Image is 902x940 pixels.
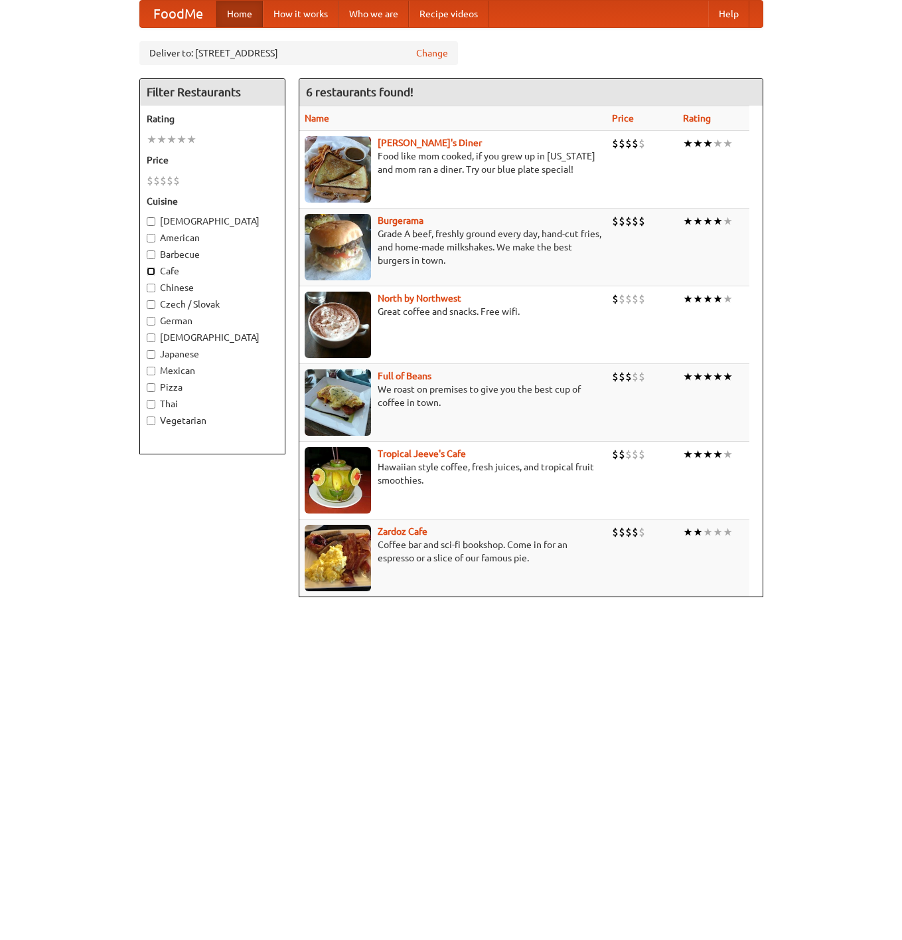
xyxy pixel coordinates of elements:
[378,215,423,226] a: Burgerama
[305,136,371,203] img: sallys.jpg
[625,136,632,151] li: $
[147,414,278,427] label: Vegetarian
[147,250,155,259] input: Barbecue
[147,298,278,311] label: Czech / Slovak
[632,447,639,462] li: $
[416,47,448,60] a: Change
[639,136,645,151] li: $
[723,292,733,306] li: ★
[693,369,703,384] li: ★
[147,153,278,167] h5: Price
[683,113,711,124] a: Rating
[147,300,155,309] input: Czech / Slovak
[305,214,371,280] img: burgerama.jpg
[713,292,723,306] li: ★
[632,214,639,229] li: $
[139,41,458,65] div: Deliver to: [STREET_ADDRESS]
[612,214,619,229] li: $
[703,369,713,384] li: ★
[723,447,733,462] li: ★
[713,136,723,151] li: ★
[305,447,371,514] img: jeeves.jpg
[306,86,413,98] ng-pluralize: 6 restaurants found!
[612,292,619,306] li: $
[703,447,713,462] li: ★
[147,132,157,147] li: ★
[693,447,703,462] li: ★
[147,381,278,394] label: Pizza
[147,333,155,342] input: [DEMOGRAPHIC_DATA]
[378,371,431,381] a: Full of Beans
[683,525,693,539] li: ★
[147,317,155,326] input: German
[305,369,371,436] img: beans.jpg
[723,136,733,151] li: ★
[177,132,187,147] li: ★
[612,525,619,539] li: $
[157,132,167,147] li: ★
[713,369,723,384] li: ★
[693,292,703,306] li: ★
[263,1,338,27] a: How it works
[703,525,713,539] li: ★
[683,292,693,306] li: ★
[378,138,482,148] a: [PERSON_NAME]'s Diner
[378,293,461,304] a: North by Northwest
[639,292,645,306] li: $
[147,173,153,188] li: $
[187,132,196,147] li: ★
[619,369,625,384] li: $
[703,136,713,151] li: ★
[619,292,625,306] li: $
[147,112,278,126] h5: Rating
[378,526,427,537] a: Zardoz Cafe
[639,525,645,539] li: $
[147,364,278,377] label: Mexican
[147,231,278,244] label: American
[147,248,278,261] label: Barbecue
[140,79,285,106] h4: Filter Restaurants
[378,448,466,459] a: Tropical Jeeve's Cafe
[619,525,625,539] li: $
[632,136,639,151] li: $
[305,227,601,267] p: Grade A beef, freshly ground every day, hand-cut fries, and home-made milkshakes. We make the bes...
[160,173,167,188] li: $
[612,136,619,151] li: $
[147,400,155,409] input: Thai
[305,538,601,565] p: Coffee bar and sci-fi bookshop. Come in for an espresso or a slice of our famous pie.
[713,214,723,229] li: ★
[683,214,693,229] li: ★
[639,214,645,229] li: $
[723,214,733,229] li: ★
[619,447,625,462] li: $
[147,314,278,328] label: German
[625,292,632,306] li: $
[632,369,639,384] li: $
[625,369,632,384] li: $
[619,136,625,151] li: $
[147,417,155,425] input: Vegetarian
[338,1,409,27] a: Who we are
[639,369,645,384] li: $
[625,525,632,539] li: $
[612,447,619,462] li: $
[147,195,278,208] h5: Cuisine
[639,447,645,462] li: $
[147,331,278,344] label: [DEMOGRAPHIC_DATA]
[147,397,278,411] label: Thai
[147,281,278,294] label: Chinese
[708,1,749,27] a: Help
[683,369,693,384] li: ★
[305,525,371,591] img: zardoz.jpg
[625,447,632,462] li: $
[147,234,155,242] input: American
[703,214,713,229] li: ★
[693,136,703,151] li: ★
[167,132,177,147] li: ★
[305,149,601,176] p: Food like mom cooked, if you grew up in [US_STATE] and mom ran a diner. Try our blue plate special!
[305,305,601,318] p: Great coffee and snacks. Free wifi.
[693,525,703,539] li: ★
[632,525,639,539] li: $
